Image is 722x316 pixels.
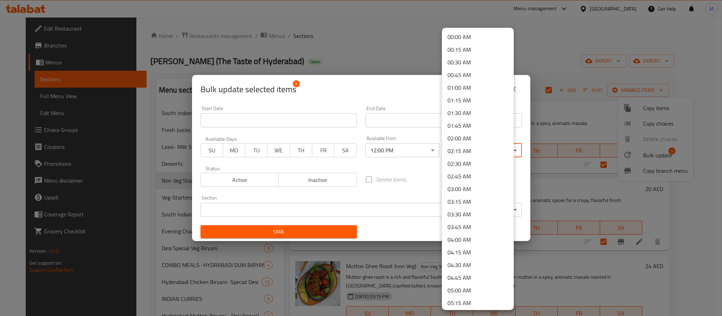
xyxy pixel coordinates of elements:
[442,246,514,259] li: 04:15 AM
[442,94,514,107] li: 01:15 AM
[442,81,514,94] li: 01:00 AM
[442,221,514,233] li: 03:45 AM
[442,259,514,271] li: 04:30 AM
[442,195,514,208] li: 03:15 AM
[442,107,514,119] li: 01:30 AM
[442,43,514,56] li: 00:15 AM
[442,157,514,170] li: 02:30 AM
[442,69,514,81] li: 00:45 AM
[442,297,514,309] li: 05:15 AM
[442,271,514,284] li: 04:45 AM
[442,170,514,183] li: 02:45 AM
[442,208,514,221] li: 03:30 AM
[442,233,514,246] li: 04:00 AM
[442,284,514,297] li: 05:00 AM
[442,145,514,157] li: 02:15 AM
[442,56,514,69] li: 00:30 AM
[442,132,514,145] li: 02:00 AM
[442,119,514,132] li: 01:45 AM
[442,183,514,195] li: 03:00 AM
[442,31,514,43] li: 00:00 AM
